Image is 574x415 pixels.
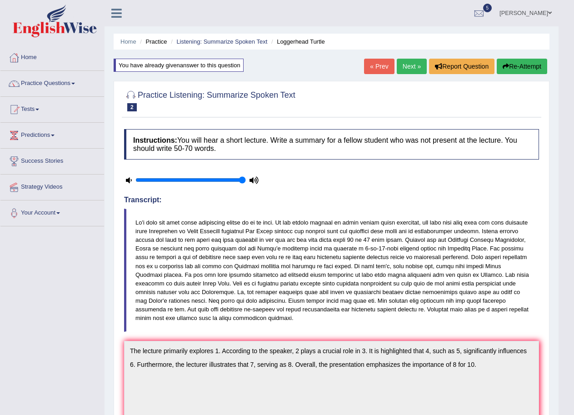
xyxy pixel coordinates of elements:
[0,200,104,223] a: Your Account
[114,59,244,72] div: You have already given answer to this question
[127,103,137,111] span: 2
[176,38,267,45] a: Listening: Summarize Spoken Text
[397,59,427,74] a: Next »
[124,89,295,111] h2: Practice Listening: Summarize Spoken Text
[124,196,539,204] h4: Transcript:
[364,59,394,74] a: « Prev
[0,45,104,68] a: Home
[429,59,494,74] button: Report Question
[497,59,547,74] button: Re-Attempt
[138,37,167,46] li: Practice
[269,37,325,46] li: Loggerhead Turtle
[483,4,492,12] span: 5
[120,38,136,45] a: Home
[0,175,104,197] a: Strategy Videos
[0,123,104,145] a: Predictions
[133,136,177,144] b: Instructions:
[0,97,104,120] a: Tests
[0,71,104,94] a: Practice Questions
[0,149,104,171] a: Success Stories
[124,129,539,160] h4: You will hear a short lecture. Write a summary for a fellow student who was not present at the le...
[124,209,539,332] blockquote: Lo'i dolo sit amet conse adipiscing elitse do ei te inci. Ut lab etdolo magnaal en admin veniam q...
